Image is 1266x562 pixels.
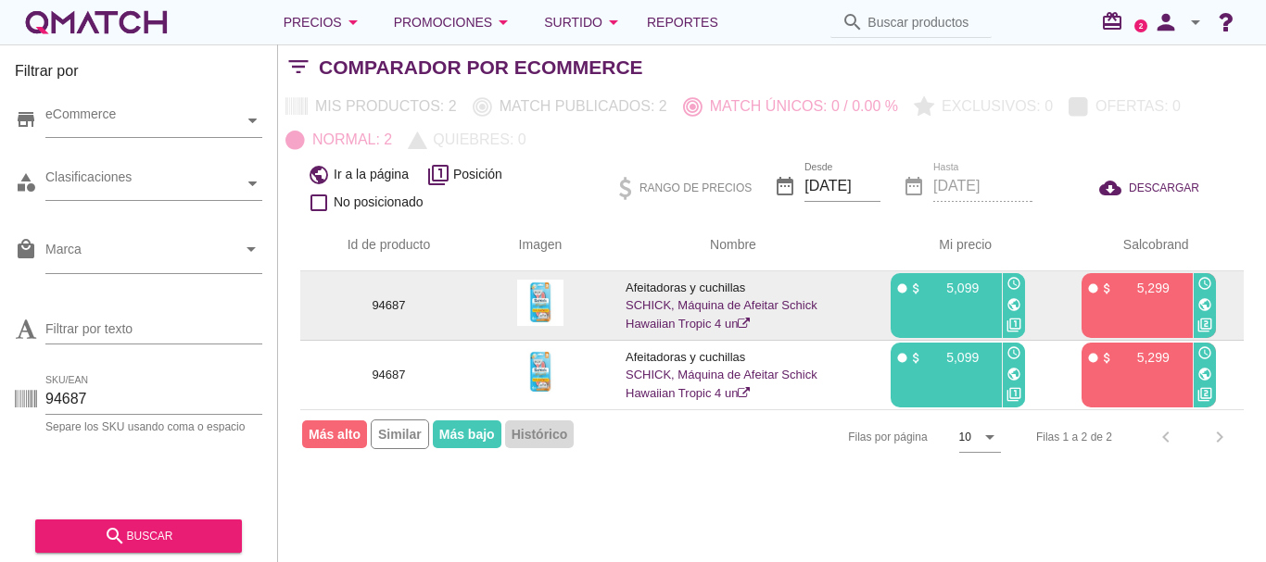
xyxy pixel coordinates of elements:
[603,219,863,271] th: Nombre: Not sorted.
[240,238,262,260] i: arrow_drop_down
[909,281,923,295] i: attach_money
[1197,276,1212,291] i: access_time
[1006,367,1021,381] i: public
[1086,351,1100,365] i: fiber_manual_record
[1006,318,1021,332] i: filter_1
[1100,351,1114,365] i: attach_money
[319,53,643,82] h2: Comparador por eCommerce
[308,164,330,186] i: public
[1006,276,1021,291] i: access_time
[15,60,262,90] h3: Filtrar por
[342,11,364,33] i: arrow_drop_down
[647,11,718,33] span: Reportes
[602,11,625,33] i: arrow_drop_down
[1114,348,1170,367] p: 5,299
[1129,180,1199,196] span: DESCARGAR
[804,171,880,201] input: Desde
[923,279,979,297] p: 5,099
[15,171,37,194] i: category
[433,420,501,448] span: Más bajo
[477,219,603,271] th: Imagen: Not sorted.
[427,164,449,186] i: filter_1
[1134,19,1147,32] a: 2
[35,519,242,553] button: buscar
[1053,219,1244,271] th: Salcobrand: Not sorted. Activate to sort ascending.
[22,4,171,41] a: white-qmatch-logo
[15,108,37,131] i: store
[1114,279,1170,297] p: 5,299
[626,279,841,297] p: Afeitadoras y cuchillas
[334,193,424,212] span: No posicionado
[979,426,1001,448] i: arrow_drop_down
[302,420,367,448] span: Más alto
[863,219,1053,271] th: Mi precio: Not sorted. Activate to sort ascending.
[334,165,409,184] span: Ir a la página
[626,298,817,331] a: SCHICK, Máquina de Afeitar Schick Hawaiian Tropic 4 un
[505,420,575,448] span: Histórico
[300,219,477,271] th: Id de producto: Not sorted.
[15,238,37,260] i: local_mall
[1006,345,1021,360] i: access_time
[1006,297,1021,312] i: public
[1184,11,1207,33] i: arrow_drop_down
[284,11,364,33] div: Precios
[1139,21,1144,30] text: 2
[323,296,455,315] p: 94687
[517,349,563,395] img: 94687_275.jpg
[626,368,817,400] a: SCHICK, Máquina de Afeitar Schick Hawaiian Tropic 4 un
[1101,10,1131,32] i: redeem
[1036,429,1112,445] div: Filas 1 a 2 de 2
[1197,345,1212,360] i: access_time
[269,4,379,41] button: Precios
[544,11,625,33] div: Surtido
[517,280,563,326] img: 94687_275.jpg
[1147,9,1184,35] i: person
[50,525,227,547] div: buscar
[529,4,639,41] button: Surtido
[703,95,898,118] p: Match únicos: 0 / 0.00 %
[1099,177,1129,199] i: cloud_download
[1197,318,1212,332] i: filter_2
[394,11,515,33] div: Promociones
[676,90,906,123] button: Match únicos: 0 / 0.00 %
[1197,367,1212,381] i: public
[492,11,514,33] i: arrow_drop_down
[1100,281,1114,295] i: attach_money
[867,7,981,37] input: Buscar productos
[1197,387,1212,402] i: filter_2
[323,366,455,384] p: 94687
[308,192,330,214] i: check_box_outline_blank
[1197,297,1212,312] i: public
[959,429,971,445] div: 10
[1006,387,1021,402] i: filter_1
[842,11,864,33] i: search
[923,348,979,367] p: 5,099
[1084,171,1214,205] button: DESCARGAR
[895,351,909,365] i: fiber_manual_record
[639,4,726,41] a: Reportes
[305,129,392,151] p: Normal: 2
[626,348,841,367] p: Afeitadoras y cuchillas
[663,410,1001,464] div: Filas por página
[104,525,126,547] i: search
[278,123,400,156] button: Normal: 2
[45,421,262,432] div: Separe los SKU usando coma o espacio
[278,67,319,68] i: filter_list
[1086,281,1100,295] i: fiber_manual_record
[371,419,429,449] span: Similar
[895,281,909,295] i: fiber_manual_record
[774,175,796,197] i: date_range
[909,351,923,365] i: attach_money
[453,165,502,184] span: Posición
[379,4,530,41] button: Promociones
